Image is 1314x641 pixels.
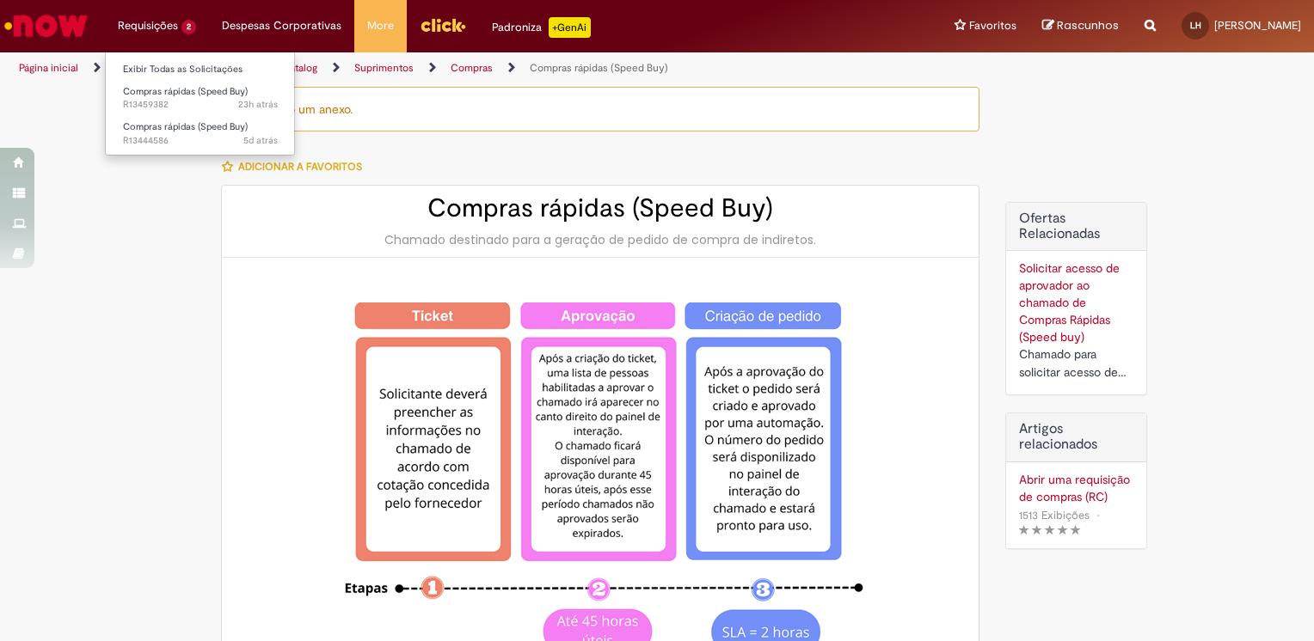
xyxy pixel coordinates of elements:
span: Compras rápidas (Speed Buy) [123,85,248,98]
a: Página inicial [19,61,78,75]
span: • [1093,504,1103,527]
span: 23h atrás [238,98,278,111]
div: Chamado destinado para a geração de pedido de compra de indiretos. [239,231,961,248]
a: Aberto R13444586 : Compras rápidas (Speed Buy) [106,118,295,150]
span: LH [1190,20,1201,31]
ul: Trilhas de página [13,52,863,84]
span: [PERSON_NAME] [1214,18,1301,33]
div: Ofertas Relacionadas [1005,202,1147,395]
span: R13459382 [123,98,278,112]
button: Adicionar a Favoritos [221,149,371,185]
time: 28/08/2025 17:01:28 [238,98,278,111]
span: 5d atrás [243,134,278,147]
span: Compras rápidas (Speed Buy) [123,120,248,133]
span: R13444586 [123,134,278,148]
a: Solicitar acesso de aprovador ao chamado de Compras Rápidas (Speed buy) [1019,260,1120,345]
h2: Ofertas Relacionadas [1019,211,1133,241]
a: Suprimentos [354,61,414,75]
a: Aberto R13459382 : Compras rápidas (Speed Buy) [106,82,295,114]
span: 1513 Exibições [1019,508,1090,522]
img: click_logo_yellow_360x200.png [420,12,466,38]
a: Abrir uma requisição de compras (RC) [1019,471,1133,505]
h2: Compras rápidas (Speed Buy) [239,194,961,223]
a: Compras rápidas (Speed Buy) [530,61,668,75]
span: Favoritos [969,17,1016,34]
span: Despesas Corporativas [222,17,341,34]
div: Obrigatório um anexo. [221,87,979,131]
h3: Artigos relacionados [1019,422,1133,452]
p: +GenAi [549,17,591,38]
img: ServiceNow [2,9,90,43]
ul: Requisições [105,52,295,156]
a: Exibir Todas as Solicitações [106,60,295,79]
div: Padroniza [492,17,591,38]
div: Chamado para solicitar acesso de aprovador ao ticket de Speed buy [1019,345,1133,382]
a: Rascunhos [1042,18,1119,34]
span: Rascunhos [1057,17,1119,34]
span: More [367,17,394,34]
a: Compras [451,61,493,75]
span: Requisições [118,17,178,34]
span: Adicionar a Favoritos [238,160,362,174]
span: 2 [181,20,196,34]
time: 25/08/2025 14:28:56 [243,134,278,147]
